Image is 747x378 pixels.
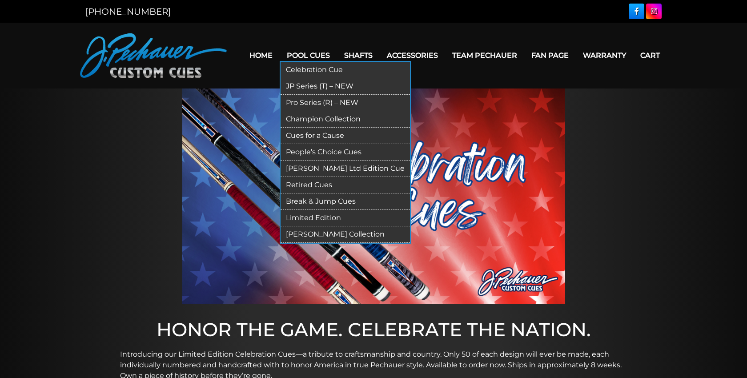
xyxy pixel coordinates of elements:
[633,44,667,67] a: Cart
[281,128,410,144] a: Cues for a Cause
[281,95,410,111] a: Pro Series (R) – NEW
[281,78,410,95] a: JP Series (T) – NEW
[281,193,410,210] a: Break & Jump Cues
[524,44,576,67] a: Fan Page
[380,44,445,67] a: Accessories
[242,44,280,67] a: Home
[281,144,410,161] a: People’s Choice Cues
[281,177,410,193] a: Retired Cues
[576,44,633,67] a: Warranty
[445,44,524,67] a: Team Pechauer
[281,226,410,243] a: [PERSON_NAME] Collection
[337,44,380,67] a: Shafts
[80,33,227,78] img: Pechauer Custom Cues
[280,44,337,67] a: Pool Cues
[85,6,171,17] a: [PHONE_NUMBER]
[281,161,410,177] a: [PERSON_NAME] Ltd Edition Cue
[281,210,410,226] a: Limited Edition
[281,111,410,128] a: Champion Collection
[281,62,410,78] a: Celebration Cue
